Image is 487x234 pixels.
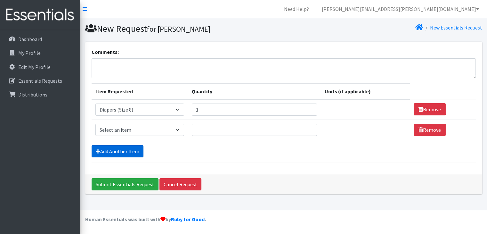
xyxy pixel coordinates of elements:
[3,88,77,101] a: Distributions
[18,64,51,70] p: Edit My Profile
[171,216,205,222] a: Ruby for Good
[430,24,482,31] a: New Essentials Request
[159,178,201,190] a: Cancel Request
[414,103,446,115] a: Remove
[321,83,410,99] th: Units (if applicable)
[92,178,158,190] input: Submit Essentials Request
[188,83,321,99] th: Quantity
[85,216,206,222] strong: Human Essentials was built with by .
[92,83,188,99] th: Item Requested
[18,36,42,42] p: Dashboard
[18,50,41,56] p: My Profile
[414,124,446,136] a: Remove
[317,3,484,15] a: [PERSON_NAME][EMAIL_ADDRESS][PERSON_NAME][DOMAIN_NAME]
[3,4,77,26] img: HumanEssentials
[85,23,281,34] h1: New Request
[3,74,77,87] a: Essentials Requests
[3,61,77,73] a: Edit My Profile
[92,48,119,56] label: Comments:
[147,24,210,34] small: for [PERSON_NAME]
[3,46,77,59] a: My Profile
[3,33,77,46] a: Dashboard
[18,91,47,98] p: Distributions
[279,3,314,15] a: Need Help?
[92,145,143,157] a: Add Another Item
[18,78,62,84] p: Essentials Requests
